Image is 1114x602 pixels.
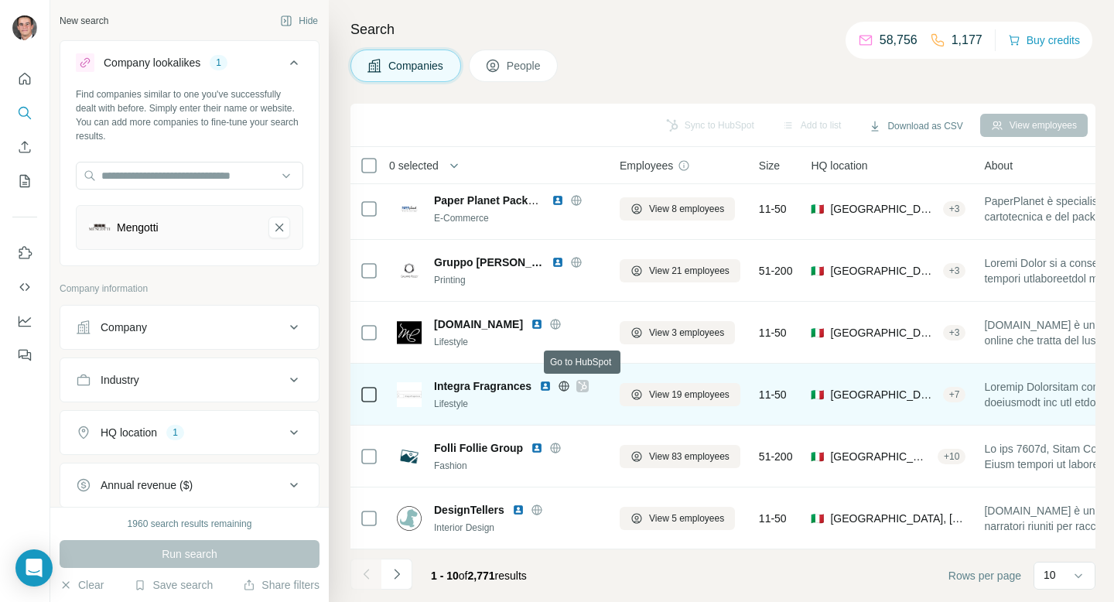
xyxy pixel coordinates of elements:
button: View 8 employees [620,197,735,221]
div: Mengotti [117,220,159,235]
span: 🇮🇹 [811,449,824,464]
h4: Search [350,19,1095,40]
span: [GEOGRAPHIC_DATA], [GEOGRAPHIC_DATA], [GEOGRAPHIC_DATA] [830,511,965,526]
img: Logo of Gruppo Pozzi [397,258,422,283]
span: View 83 employees [649,450,730,463]
span: 11-50 [759,511,787,526]
button: Company [60,309,319,346]
button: My lists [12,167,37,195]
div: Printing [434,273,601,287]
button: Enrich CSV [12,133,37,161]
p: 58,756 [880,31,918,50]
span: Rows per page [948,568,1021,583]
div: Company [101,320,147,335]
span: Paper Planet Packaging [434,194,557,207]
img: Logo of DesignTellers [397,506,422,531]
span: Companies [388,58,445,74]
img: LinkedIn logo [512,504,525,516]
span: View 19 employees [649,388,730,402]
span: 🇮🇹 [811,387,824,402]
img: LinkedIn logo [552,256,564,269]
div: + 10 [938,450,965,463]
div: Industry [101,372,139,388]
span: 🇮🇹 [811,263,824,279]
span: 11-50 [759,201,787,217]
div: Company lookalikes [104,55,200,70]
span: DesignTellers [434,502,504,518]
button: HQ location1 [60,414,319,451]
span: People [507,58,542,74]
span: Integra Fragrances [434,378,531,394]
span: 11-50 [759,325,787,340]
img: Logo of Paper Planet Packaging [397,197,422,221]
span: View 8 employees [649,202,724,216]
button: Industry [60,361,319,398]
img: LinkedIn logo [539,380,552,392]
div: + 3 [943,264,966,278]
img: Logo of Integra Fragrances [397,382,422,407]
button: View 21 employees [620,259,740,282]
span: [GEOGRAPHIC_DATA], [GEOGRAPHIC_DATA]|[GEOGRAPHIC_DATA] [830,201,936,217]
button: Save search [134,577,213,593]
p: Company information [60,282,320,296]
button: Use Surfe API [12,273,37,301]
div: + 7 [943,388,966,402]
span: Employees [620,158,673,173]
button: Quick start [12,65,37,93]
div: Find companies similar to one you've successfully dealt with before. Simply enter their name or w... [76,87,303,143]
span: About [984,158,1013,173]
img: LinkedIn logo [552,194,564,207]
img: LinkedIn logo [531,442,543,454]
button: Dashboard [12,307,37,335]
div: New search [60,14,108,28]
div: 1 [166,426,184,440]
button: Feedback [12,341,37,369]
div: Annual revenue ($) [101,477,193,493]
span: [GEOGRAPHIC_DATA], [GEOGRAPHIC_DATA], [GEOGRAPHIC_DATA] [830,325,936,340]
span: View 3 employees [649,326,724,340]
span: results [431,570,527,582]
button: Buy credits [1008,29,1080,51]
span: 🇮🇹 [811,511,824,526]
button: Clear [60,577,104,593]
span: [GEOGRAPHIC_DATA], [PERSON_NAME][GEOGRAPHIC_DATA][PERSON_NAME], [PERSON_NAME][GEOGRAPHIC_DATA] [830,387,936,402]
span: [GEOGRAPHIC_DATA], [GEOGRAPHIC_DATA], [GEOGRAPHIC_DATA] [830,263,936,279]
span: 0 selected [389,158,439,173]
span: [DOMAIN_NAME] [434,316,523,332]
div: 1 [210,56,227,70]
button: Company lookalikes1 [60,44,319,87]
p: 1,177 [952,31,982,50]
div: Fashion [434,459,601,473]
button: View 3 employees [620,321,735,344]
button: Use Surfe on LinkedIn [12,239,37,267]
button: Share filters [243,577,320,593]
div: HQ location [101,425,157,440]
button: Mengotti-remove-button [268,217,290,238]
span: of [459,570,468,582]
div: 1960 search results remaining [128,517,252,531]
button: View 83 employees [620,445,740,468]
span: [GEOGRAPHIC_DATA], [GEOGRAPHIC_DATA], [GEOGRAPHIC_DATA] [830,449,931,464]
button: View 19 employees [620,383,740,406]
span: 🇮🇹 [811,325,824,340]
img: Mengotti-logo [89,224,111,232]
img: Logo of Folli Follie Group [397,444,422,469]
img: Logo of milanoplatinum.com [397,320,422,345]
img: LinkedIn logo [531,318,543,330]
button: Hide [269,9,329,32]
span: Size [759,158,780,173]
div: Lifestyle [434,397,601,411]
div: + 3 [943,202,966,216]
button: View 5 employees [620,507,735,530]
div: Open Intercom Messenger [15,549,53,587]
span: View 5 employees [649,511,724,525]
span: HQ location [811,158,867,173]
button: Navigate to next page [381,559,412,590]
p: 10 [1044,567,1056,583]
span: Gruppo [PERSON_NAME] [434,255,544,270]
button: Search [12,99,37,127]
span: 11-50 [759,387,787,402]
div: Lifestyle [434,335,601,349]
span: View 21 employees [649,264,730,278]
button: Annual revenue ($) [60,467,319,504]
